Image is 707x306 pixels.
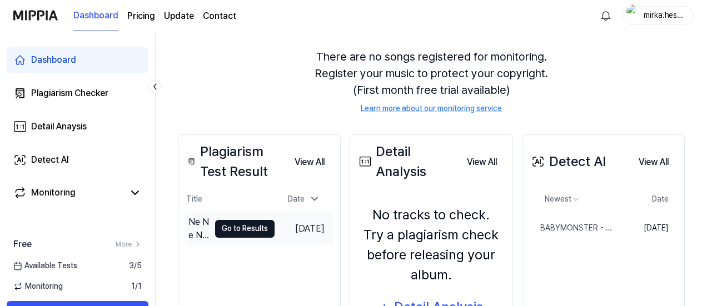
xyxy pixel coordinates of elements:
[7,113,148,140] a: Detail Anaysis
[643,9,686,21] div: mirka.hesova
[13,260,77,272] span: Available Tests
[13,280,63,292] span: Monitoring
[31,53,76,67] div: Dashboard
[73,1,118,31] a: Dashboard
[275,213,333,244] td: [DATE]
[203,9,236,23] a: Contact
[31,120,87,133] div: Detail Anaysis
[116,239,142,249] a: More
[361,103,502,114] a: Learn more about our monitoring service
[613,186,678,213] th: Date
[357,205,505,285] div: No tracks to check. Try a plagiarism check before releasing your album.
[7,47,148,73] a: Dashboard
[286,151,333,173] button: View All
[185,142,286,182] div: Plagiarism Test Result
[529,152,606,172] div: Detect AI
[31,186,76,199] div: Monitoring
[283,190,325,208] div: Date
[127,9,155,23] a: Pricing
[630,151,678,173] button: View All
[188,215,210,242] div: Ne Ne Ne - Adelka demo
[185,186,275,213] th: Title
[357,142,457,182] div: Detail Analysis
[458,151,506,173] button: View All
[178,35,685,128] div: There are no songs registered for monitoring. Register your music to protect your copyright. (Fir...
[623,6,694,25] button: profilemirka.hesova
[599,9,613,22] img: 알림
[13,186,124,199] a: Monitoring
[626,4,640,27] img: profile
[31,153,69,167] div: Detect AI
[529,222,613,234] div: BABYMONSTER - ‘FOREVER’ M⧸V
[13,238,32,251] span: Free
[164,9,194,23] a: Update
[215,220,275,238] button: Go to Results
[131,280,142,292] span: 1 / 1
[7,147,148,173] a: Detect AI
[529,213,613,243] a: BABYMONSTER - ‘FOREVER’ M⧸V
[129,260,142,272] span: 3 / 5
[613,213,678,243] td: [DATE]
[7,80,148,107] a: Plagiarism Checker
[31,87,108,100] div: Plagiarism Checker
